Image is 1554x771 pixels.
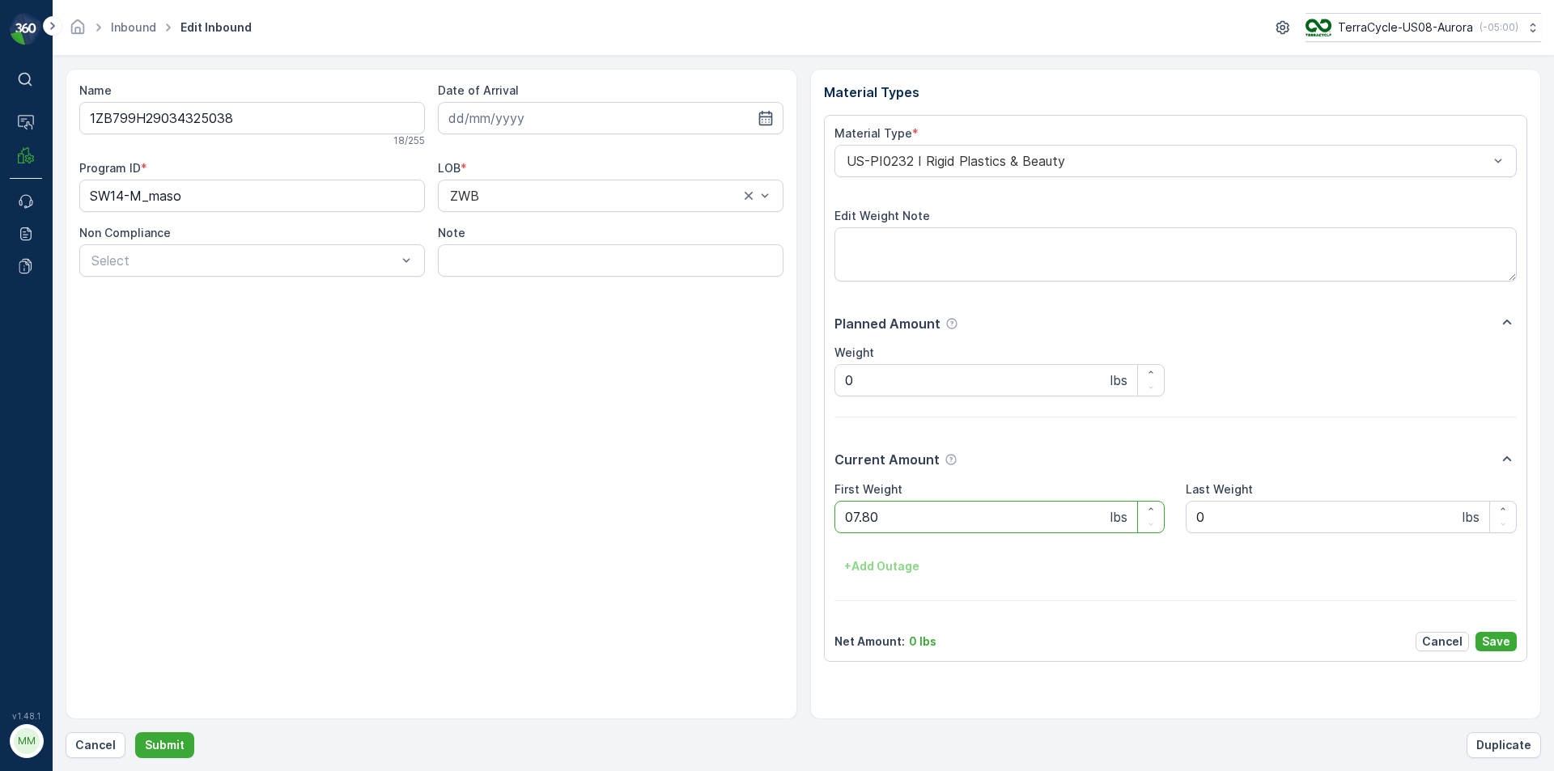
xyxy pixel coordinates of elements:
[438,161,461,175] label: LOB
[834,126,912,140] label: Material Type
[79,83,112,97] label: Name
[1416,632,1469,651] button: Cancel
[834,314,940,333] p: Planned Amount
[177,19,255,36] span: Edit Inbound
[909,633,936,650] p: 0 lbs
[1476,737,1531,753] p: Duplicate
[834,633,905,650] p: Net Amount :
[438,83,519,97] label: Date of Arrival
[1475,632,1517,651] button: Save
[438,102,783,134] input: dd/mm/yyyy
[75,737,116,753] p: Cancel
[834,345,874,359] label: Weight
[79,226,171,239] label: Non Compliance
[834,450,940,469] p: Current Amount
[1467,732,1541,758] button: Duplicate
[111,20,156,34] a: Inbound
[1186,482,1253,496] label: Last Weight
[834,482,902,496] label: First Weight
[945,317,958,330] div: Help Tooltip Icon
[10,724,42,758] button: MM
[91,251,397,270] p: Select
[1110,507,1127,527] p: lbs
[69,24,87,38] a: Homepage
[14,728,40,754] div: MM
[1482,633,1510,650] p: Save
[1306,13,1541,42] button: TerraCycle-US08-Aurora(-05:00)
[10,13,42,45] img: logo
[438,226,465,239] label: Note
[1480,21,1518,34] p: ( -05:00 )
[834,209,930,222] label: Edit Weight Note
[945,453,957,466] div: Help Tooltip Icon
[1463,507,1480,527] p: lbs
[1338,19,1473,36] p: TerraCycle-US08-Aurora
[1306,19,1331,36] img: image_ci7OI47.png
[10,711,42,721] span: v 1.48.1
[834,553,929,579] button: +Add Outage
[66,732,125,758] button: Cancel
[824,83,1528,102] p: Material Types
[145,737,185,753] p: Submit
[79,161,141,175] label: Program ID
[1422,633,1463,650] p: Cancel
[135,732,194,758] button: Submit
[844,558,919,574] p: + Add Outage
[393,134,425,147] p: 18 / 255
[1110,371,1127,390] p: lbs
